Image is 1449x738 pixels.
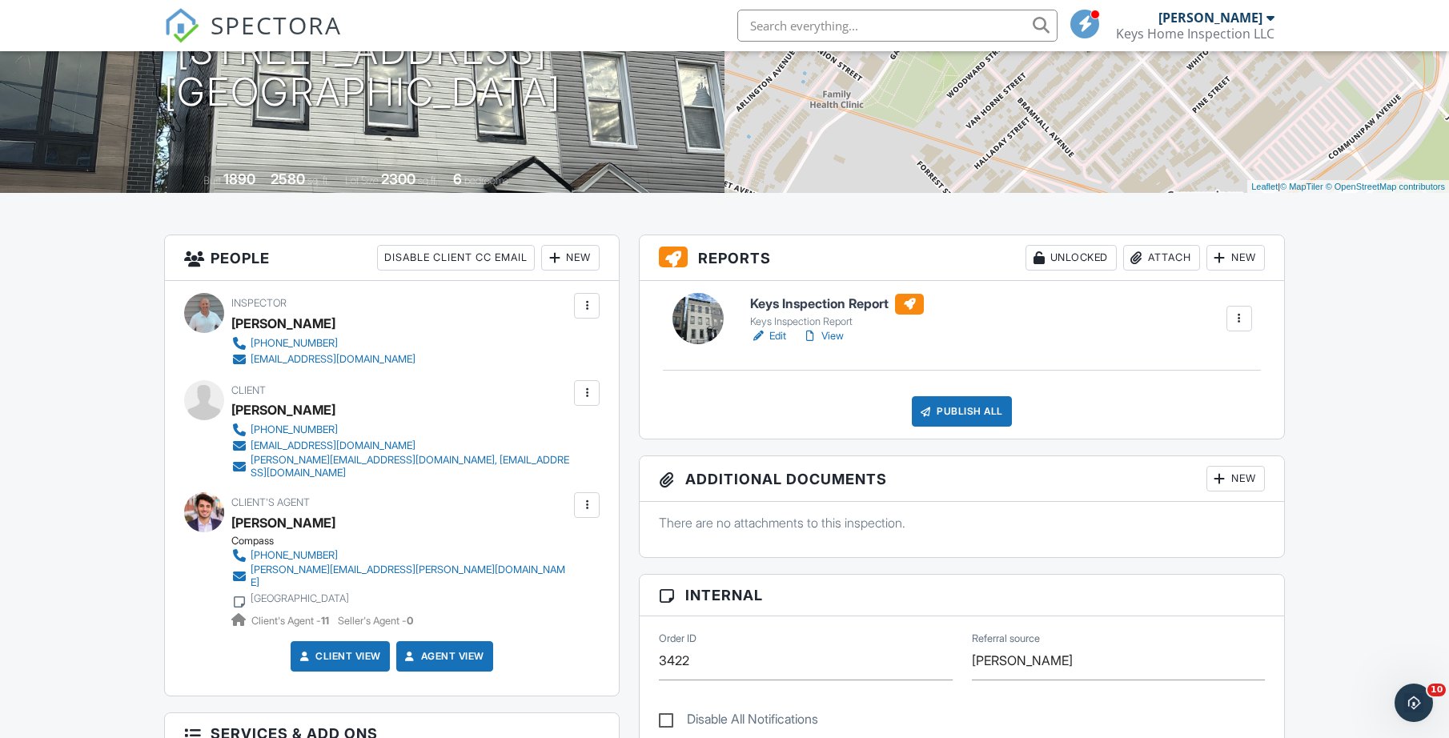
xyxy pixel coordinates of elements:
div: 2300 [381,170,415,187]
a: [EMAIL_ADDRESS][DOMAIN_NAME] [231,351,415,367]
div: New [1206,466,1265,491]
span: sq.ft. [418,174,438,187]
a: © MapTiler [1280,182,1323,191]
div: [GEOGRAPHIC_DATA] [251,592,349,605]
div: [EMAIL_ADDRESS][DOMAIN_NAME] [251,353,415,366]
div: 2580 [271,170,305,187]
p: There are no attachments to this inspection. [659,514,1265,531]
a: View [802,328,844,344]
img: The Best Home Inspection Software - Spectora [164,8,199,43]
span: Inspector [231,297,287,309]
span: Built [203,174,221,187]
label: Order ID [659,632,696,646]
div: Unlocked [1026,245,1117,271]
a: © OpenStreetMap contributors [1326,182,1445,191]
span: Lot Size [345,174,379,187]
strong: 11 [321,615,329,627]
h3: Reports [640,235,1284,281]
div: New [1206,245,1265,271]
h6: Keys Inspection Report [750,294,924,315]
a: [PHONE_NUMBER] [231,335,415,351]
div: Attach [1123,245,1200,271]
h1: [STREET_ADDRESS] [GEOGRAPHIC_DATA] [164,30,561,114]
label: Disable All Notifications [659,712,818,732]
a: [PERSON_NAME] [231,511,335,535]
strong: 0 [407,615,413,627]
h3: Internal [640,575,1284,616]
a: Edit [750,328,786,344]
a: [PERSON_NAME][EMAIL_ADDRESS][DOMAIN_NAME], [EMAIL_ADDRESS][DOMAIN_NAME] [231,454,570,479]
span: Client [231,384,266,396]
div: Keys Inspection Report [750,315,924,328]
div: [PERSON_NAME] [1158,10,1262,26]
h3: Additional Documents [640,456,1284,502]
div: [PERSON_NAME] [231,398,335,422]
a: Keys Inspection Report Keys Inspection Report [750,294,924,329]
div: Disable Client CC Email [377,245,535,271]
div: [EMAIL_ADDRESS][DOMAIN_NAME] [251,439,415,452]
div: [PHONE_NUMBER] [251,549,338,562]
span: bedrooms [464,174,508,187]
div: [PERSON_NAME][EMAIL_ADDRESS][DOMAIN_NAME], [EMAIL_ADDRESS][DOMAIN_NAME] [251,454,570,479]
div: | [1247,180,1449,194]
div: [PHONE_NUMBER] [251,337,338,350]
div: [PHONE_NUMBER] [251,423,338,436]
span: sq. ft. [307,174,330,187]
div: [PERSON_NAME] [231,311,335,335]
a: [PERSON_NAME][EMAIL_ADDRESS][PERSON_NAME][DOMAIN_NAME] [231,564,570,589]
div: 1890 [223,170,255,187]
input: Search everything... [737,10,1058,42]
a: [PHONE_NUMBER] [231,422,570,438]
span: 10 [1427,684,1446,696]
a: Agent View [402,648,484,664]
label: Referral source [972,632,1040,646]
a: Leaflet [1251,182,1278,191]
span: Seller's Agent - [338,615,413,627]
span: Client's Agent [231,496,310,508]
span: SPECTORA [211,8,342,42]
div: 6 [453,170,462,187]
span: Client's Agent - [251,615,331,627]
iframe: Intercom live chat [1395,684,1433,722]
a: SPECTORA [164,22,342,55]
h3: People [165,235,619,281]
a: [PHONE_NUMBER] [231,547,570,564]
a: Client View [296,648,381,664]
div: [PERSON_NAME][EMAIL_ADDRESS][PERSON_NAME][DOMAIN_NAME] [251,564,570,589]
div: Compass [231,535,583,547]
div: Publish All [912,396,1012,427]
div: Keys Home Inspection LLC [1116,26,1274,42]
div: New [541,245,600,271]
a: [EMAIL_ADDRESS][DOMAIN_NAME] [231,438,570,454]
